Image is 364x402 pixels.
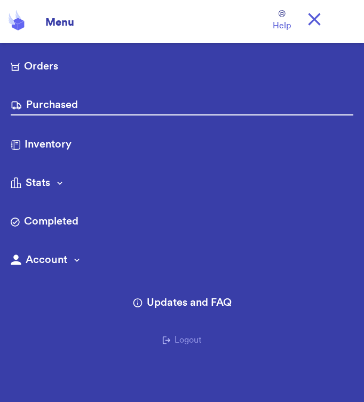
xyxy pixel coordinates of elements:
button: Logout [162,334,202,346]
a: Updates and FAQ [133,295,232,312]
span: Updates and FAQ [147,295,232,310]
div: Menu [39,9,74,30]
a: Orders [11,59,353,76]
a: Inventory [11,137,353,154]
span: Help [273,19,291,32]
button: Stats [11,175,353,192]
a: Completed [11,214,353,231]
button: Account [11,252,353,269]
a: Help [273,10,291,32]
a: Purchased [11,97,353,115]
